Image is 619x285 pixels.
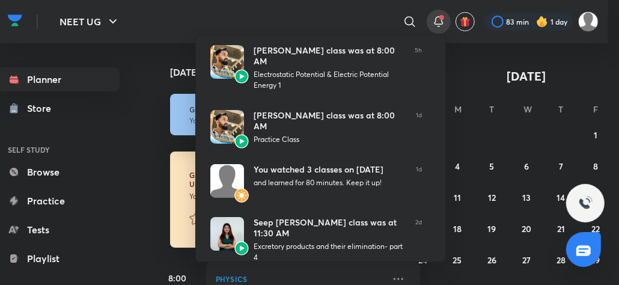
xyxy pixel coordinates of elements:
[196,207,436,272] a: AvatarAvatarSeep [PERSON_NAME] class was at 11:30 AMExcretory products and their elimination- par...
[210,45,244,79] img: Avatar
[234,188,249,203] img: Avatar
[234,69,249,84] img: Avatar
[210,164,244,198] img: Avatar
[254,69,405,91] div: Electrostatic Potential & Electric Potential Energy 1
[234,134,249,149] img: Avatar
[210,217,244,251] img: Avatar
[254,177,406,188] div: and learned for 80 minutes. Keep it up!
[254,164,406,175] div: You watched 3 classes on [DATE]
[196,155,436,207] a: AvatarAvatarYou watched 3 classes on [DATE]and learned for 80 minutes. Keep it up!1d
[210,110,244,144] img: Avatar
[254,45,405,67] div: [PERSON_NAME] class was at 8:00 AM
[234,241,249,256] img: Avatar
[415,217,422,263] span: 2d
[254,241,406,263] div: Excretory products and their elimination- part 4
[416,110,422,145] span: 1d
[196,35,436,100] a: AvatarAvatar[PERSON_NAME] class was at 8:00 AMElectrostatic Potential & Electric Potential Energy...
[254,110,406,132] div: [PERSON_NAME] class was at 8:00 AM
[416,164,422,198] span: 1d
[254,134,406,145] div: Practice Class
[196,100,436,155] a: AvatarAvatar[PERSON_NAME] class was at 8:00 AMPractice Class1d
[415,45,422,91] span: 5h
[254,217,406,239] div: Seep [PERSON_NAME] class was at 11:30 AM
